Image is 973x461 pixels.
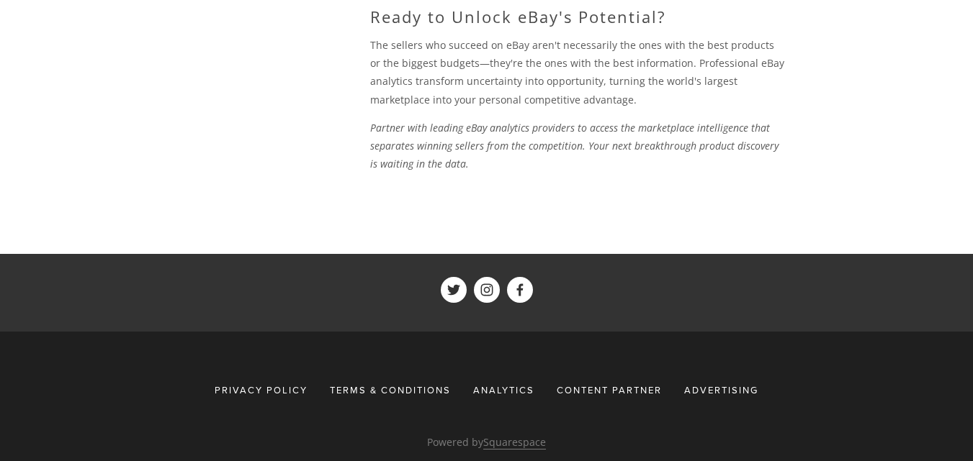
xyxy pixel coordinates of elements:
a: Privacy Policy [215,378,317,403]
span: Privacy Policy [215,383,308,396]
em: Partner with leading eBay analytics providers to access the marketplace intelligence that separat... [370,121,781,170]
p: The sellers who succeed on eBay aren't necessarily the ones with the best products or the biggest... [370,36,786,109]
span: Content Partner [557,383,662,396]
a: Squarespace [483,435,546,449]
a: ShelfTrend [507,277,533,303]
p: Powered by [143,433,831,451]
a: Content Partner [547,378,671,403]
span: Terms & Conditions [330,383,451,396]
a: ShelfTrend [441,277,467,303]
div: Analytics [464,378,544,403]
a: Advertising [675,378,758,403]
a: ShelfTrend [474,277,500,303]
h2: Ready to Unlock eBay's Potential? [370,7,786,26]
a: Terms & Conditions [320,378,460,403]
span: Advertising [684,383,758,396]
